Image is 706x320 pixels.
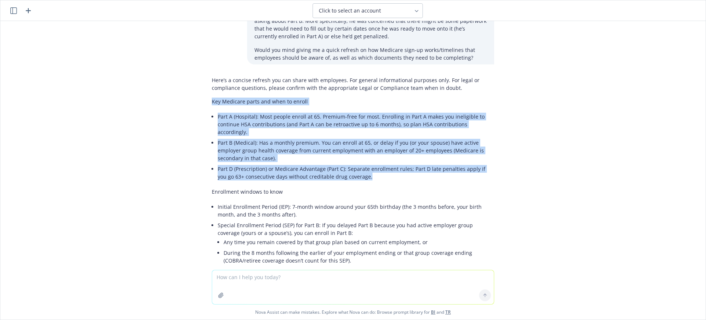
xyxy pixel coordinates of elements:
[218,137,494,163] li: Part B (Medical): Has a monthly premium. You can enroll at 65, or delay if you (or your spouse) h...
[254,46,487,61] p: Would you mind giving me a quick refresh on how Medicare sign-up works/timelines that employees s...
[224,247,494,266] li: During the 8 months following the earlier of your employment ending or that group coverage ending...
[224,237,494,247] li: Any time you remain covered by that group plan based on current employment, or
[431,309,435,315] a: BI
[254,9,487,40] p: one of our employees aw the Medicare Part D communication from [DATE], and came to me asking abou...
[218,201,494,220] li: Initial Enrollment Period (IEP): 7-month window around your 65th birthday (the 3 months before, y...
[218,111,494,137] li: Part A (Hospital): Most people enroll at 65. Premium-free for most. Enrolling in Part A makes you...
[218,267,494,286] li: General Enrollment Period (GEP) for Part B: [DATE]–[DATE] each year if you missed IEP/SEP. Covera...
[212,98,494,105] p: Key Medicare parts and when to enroll
[313,3,423,18] button: Click to select an account
[212,76,494,92] p: Here’s a concise refresh you can share with employees. For general informational purposes only. F...
[445,309,451,315] a: TR
[212,188,494,196] p: Enrollment windows to know
[218,220,494,267] li: Special Enrollment Period (SEP) for Part B: If you delayed Part B because you had active employer...
[218,163,494,182] li: Part D (Prescription) or Medicare Advantage (Part C): Separate enrollment rules; Part D late pena...
[3,305,703,320] span: Nova Assist can make mistakes. Explore what Nova can do: Browse prompt library for and
[319,7,381,14] span: Click to select an account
